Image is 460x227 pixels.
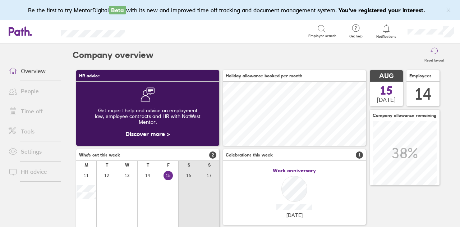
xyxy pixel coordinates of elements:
span: Beta [109,6,126,14]
span: Employees [409,73,432,78]
button: Reset layout [420,44,448,67]
div: S [188,163,190,168]
span: Holiday allowance booked per month [226,73,302,78]
span: Notifications [375,35,398,39]
h2: Company overview [73,44,153,67]
div: F [167,163,170,168]
div: T [147,163,149,168]
div: Be the first to try MentorDigital with its new and improved time off tracking and document manage... [28,6,432,14]
span: [DATE] [286,212,303,218]
div: Search [144,28,163,34]
a: Settings [3,144,61,159]
a: People [3,84,61,98]
a: Overview [3,64,61,78]
div: Get expert help and advice on employment law, employee contracts and HR with NatWest Mentor. [82,102,213,131]
div: S [208,163,211,168]
label: Reset layout [420,56,448,63]
span: Who's out this week [79,153,120,158]
span: Get help [344,34,368,38]
a: Tools [3,124,61,139]
a: HR advice [3,164,61,179]
div: T [106,163,108,168]
div: W [125,163,129,168]
span: AUG [379,72,394,80]
span: 15 [380,85,393,96]
span: Employee search [308,34,336,38]
a: Discover more > [125,130,170,137]
span: Work anniversary [273,168,316,173]
b: You've registered your interest. [339,6,425,14]
span: 1 [356,151,363,159]
span: Celebrations this week [226,153,273,158]
a: Time off [3,104,61,118]
span: Company allowance remaining [373,113,436,118]
span: HR advice [79,73,100,78]
span: 2 [209,151,216,159]
div: M [84,163,88,168]
span: [DATE] [377,96,396,103]
a: Notifications [375,24,398,39]
div: 14 [414,85,432,103]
